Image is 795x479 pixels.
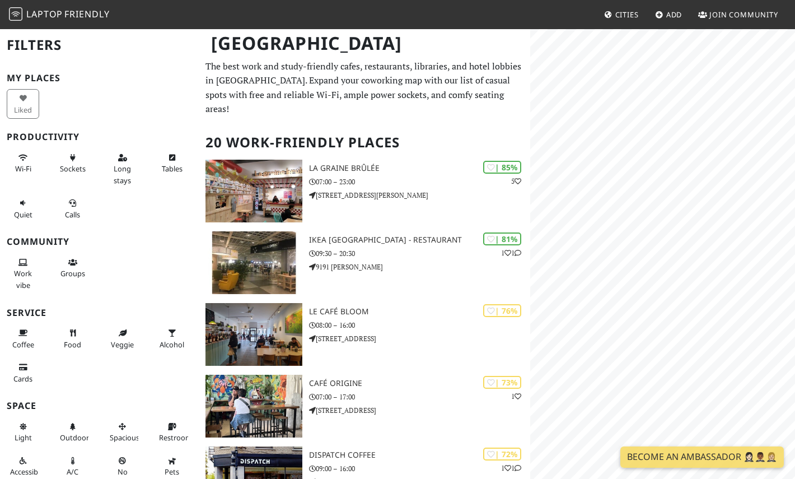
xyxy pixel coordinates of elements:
div: | 81% [483,232,521,245]
span: Spacious [110,433,139,443]
button: Groups [57,253,89,283]
h3: Productivity [7,132,192,142]
h2: Filters [7,28,192,62]
span: Join Community [709,10,778,20]
span: Pet friendly [165,467,179,477]
span: Restroom [159,433,192,443]
span: Outdoor area [60,433,89,443]
img: IKEA Montreal - Restaurant [205,231,302,294]
span: Veggie [111,340,134,350]
p: [STREET_ADDRESS] [309,333,530,344]
img: La graine brûlée [205,160,302,222]
span: Long stays [114,164,131,185]
span: Cities [615,10,639,20]
img: LaptopFriendly [9,7,22,21]
h3: La graine brûlée [309,164,530,173]
button: Sockets [57,148,89,178]
button: Long stays [106,148,139,189]
p: The best work and study-friendly cafes, restaurants, libraries, and hotel lobbies in [GEOGRAPHIC_... [205,59,523,117]
p: 08:00 – 16:00 [309,320,530,331]
span: Video/audio calls [65,210,80,220]
span: Group tables [60,268,85,278]
button: Quiet [7,194,39,224]
p: 1 1 [501,463,521,473]
a: Le Café Bloom | 76% Le Café Bloom 08:00 – 16:00 [STREET_ADDRESS] [199,303,530,366]
button: Spacious [106,417,139,447]
h1: [GEOGRAPHIC_DATA] [202,28,528,59]
p: 1 [511,391,521,402]
p: 09:00 – 16:00 [309,463,530,474]
button: Coffee [7,324,39,354]
p: 07:00 – 23:00 [309,176,530,187]
h3: Service [7,308,192,318]
button: Restroom [156,417,188,447]
span: People working [14,268,32,290]
a: La graine brûlée | 85% 5 La graine brûlée 07:00 – 23:00 [STREET_ADDRESS][PERSON_NAME] [199,160,530,222]
h2: 20 Work-Friendly Places [205,125,523,160]
button: Wi-Fi [7,148,39,178]
span: Laptop [26,8,63,20]
span: Quiet [14,210,32,220]
img: Le Café Bloom [205,303,302,366]
h3: Le Café Bloom [309,307,530,317]
h3: IKEA [GEOGRAPHIC_DATA] - Restaurant [309,235,530,245]
span: Power sockets [60,164,86,174]
span: Add [666,10,682,20]
a: Join Community [694,4,783,25]
span: Credit cards [13,374,32,384]
h3: My Places [7,73,192,83]
button: Work vibe [7,253,39,294]
span: Natural light [15,433,32,443]
p: 07:00 – 17:00 [309,392,530,402]
button: Tables [156,148,188,178]
span: Food [64,340,81,350]
div: | 73% [483,376,521,389]
span: Alcohol [160,340,184,350]
span: Air conditioned [67,467,78,477]
a: Café Origine | 73% 1 Café Origine 07:00 – 17:00 [STREET_ADDRESS] [199,375,530,438]
span: Work-friendly tables [162,164,183,174]
a: LaptopFriendly LaptopFriendly [9,5,110,25]
img: Café Origine [205,375,302,438]
p: [STREET_ADDRESS][PERSON_NAME] [309,190,530,201]
h3: Community [7,236,192,247]
h3: Café Origine [309,379,530,388]
button: Cards [7,358,39,388]
span: Coffee [12,340,34,350]
button: Outdoor [57,417,89,447]
a: Cities [600,4,643,25]
button: Light [7,417,39,447]
p: 5 [511,176,521,187]
span: Friendly [64,8,109,20]
button: Calls [57,194,89,224]
div: | 72% [483,448,521,461]
a: IKEA Montreal - Restaurant | 81% 11 IKEA [GEOGRAPHIC_DATA] - Restaurant 09:30 – 20:30 9191 [PERSO... [199,231,530,294]
a: Add [651,4,687,25]
span: Stable Wi-Fi [15,164,31,174]
span: Accessible [10,467,44,477]
p: 1 1 [501,248,521,258]
a: Become an Ambassador 🤵🏻‍♀️🤵🏾‍♂️🤵🏼‍♀️ [620,447,784,468]
button: Food [57,324,89,354]
p: 09:30 – 20:30 [309,248,530,259]
button: Veggie [106,324,139,354]
div: | 76% [483,304,521,317]
div: | 85% [483,161,521,174]
h3: Space [7,401,192,411]
h3: Dispatch Coffee [309,450,530,460]
p: 9191 [PERSON_NAME] [309,262,530,272]
button: Alcohol [156,324,188,354]
p: [STREET_ADDRESS] [309,405,530,416]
